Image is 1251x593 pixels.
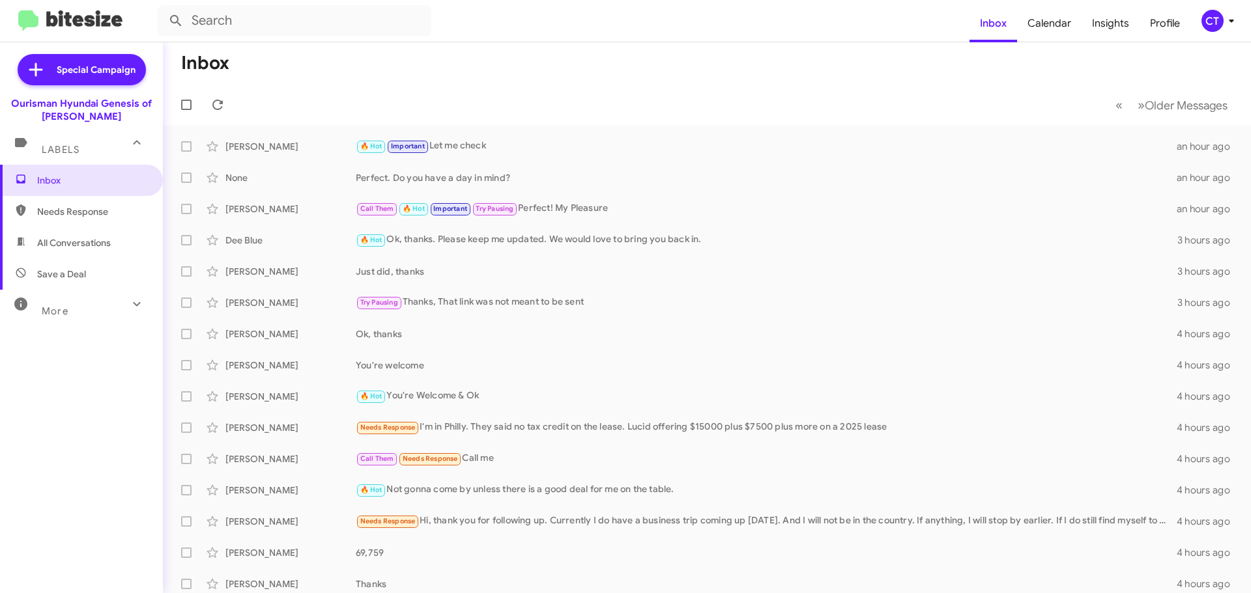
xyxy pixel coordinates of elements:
span: Older Messages [1145,98,1228,113]
a: Inbox [970,5,1017,42]
div: Dee Blue [225,234,356,247]
span: Important [391,142,425,150]
div: [PERSON_NAME] [225,546,356,559]
span: Try Pausing [476,204,513,213]
span: Needs Response [37,205,148,218]
div: CT [1201,10,1224,32]
div: an hour ago [1177,171,1241,184]
span: Try Pausing [360,298,398,307]
span: Needs Response [403,454,458,463]
div: Perfect. Do you have a day in mind? [356,171,1177,184]
a: Calendar [1017,5,1082,42]
div: Let me check [356,139,1177,154]
div: [PERSON_NAME] [225,296,356,309]
div: [PERSON_NAME] [225,390,356,403]
div: Ok, thanks. Please keep me updated. We would love to bring you back in. [356,232,1177,247]
div: Thanks [356,577,1177,590]
div: [PERSON_NAME] [225,265,356,278]
div: None [225,171,356,184]
a: Insights [1082,5,1140,42]
div: 4 hours ago [1177,546,1241,559]
div: Not gonna come by unless there is a good deal for me on the table. [356,482,1177,497]
div: [PERSON_NAME] [225,515,356,528]
div: 4 hours ago [1177,515,1241,528]
div: 4 hours ago [1177,452,1241,465]
div: Hi, thank you for following up. Currently I do have a business trip coming up [DATE]. And I will ... [356,514,1177,529]
div: [PERSON_NAME] [225,202,356,215]
div: 4 hours ago [1177,390,1241,403]
span: » [1138,97,1145,113]
div: 3 hours ago [1177,296,1241,309]
div: an hour ago [1177,202,1241,215]
div: 4 hours ago [1177,577,1241,590]
div: [PERSON_NAME] [225,577,356,590]
span: « [1115,97,1123,113]
h1: Inbox [181,53,229,74]
span: Special Campaign [57,63,136,76]
a: Profile [1140,5,1190,42]
div: You're welcome [356,359,1177,372]
span: Needs Response [360,423,416,432]
div: You're Welcome & Ok [356,389,1177,404]
div: an hour ago [1177,140,1241,153]
span: 🔥 Hot [360,486,382,494]
div: 4 hours ago [1177,421,1241,434]
div: I'm in Philly. They said no tax credit on the lease. Lucid offering $15000 plus $7500 plus more o... [356,420,1177,435]
span: Needs Response [360,517,416,525]
span: Important [433,204,467,213]
span: 🔥 Hot [360,392,382,400]
div: Thanks, That link was not meant to be sent [356,295,1177,310]
span: Call Them [360,204,394,213]
div: Call me [356,451,1177,466]
div: Perfect! My Pleasure [356,201,1177,216]
span: All Conversations [37,236,111,249]
div: 4 hours ago [1177,327,1241,340]
span: Call Them [360,454,394,463]
div: 3 hours ago [1177,234,1241,247]
span: More [42,305,68,317]
div: [PERSON_NAME] [225,359,356,372]
span: 🔥 Hot [403,204,425,213]
button: Previous [1108,92,1130,118]
div: [PERSON_NAME] [225,452,356,465]
span: Inbox [37,174,148,187]
div: [PERSON_NAME] [225,327,356,340]
span: Labels [42,144,79,156]
div: 4 hours ago [1177,484,1241,497]
div: [PERSON_NAME] [225,140,356,153]
input: Search [158,5,431,36]
a: Special Campaign [18,54,146,85]
span: 🔥 Hot [360,236,382,244]
button: CT [1190,10,1237,32]
div: Just did, thanks [356,265,1177,278]
div: 69,759 [356,546,1177,559]
div: Ok, thanks [356,327,1177,340]
span: Save a Deal [37,268,86,281]
div: [PERSON_NAME] [225,421,356,434]
nav: Page navigation example [1108,92,1235,118]
button: Next [1130,92,1235,118]
div: 4 hours ago [1177,359,1241,372]
span: 🔥 Hot [360,142,382,150]
div: [PERSON_NAME] [225,484,356,497]
div: 3 hours ago [1177,265,1241,278]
